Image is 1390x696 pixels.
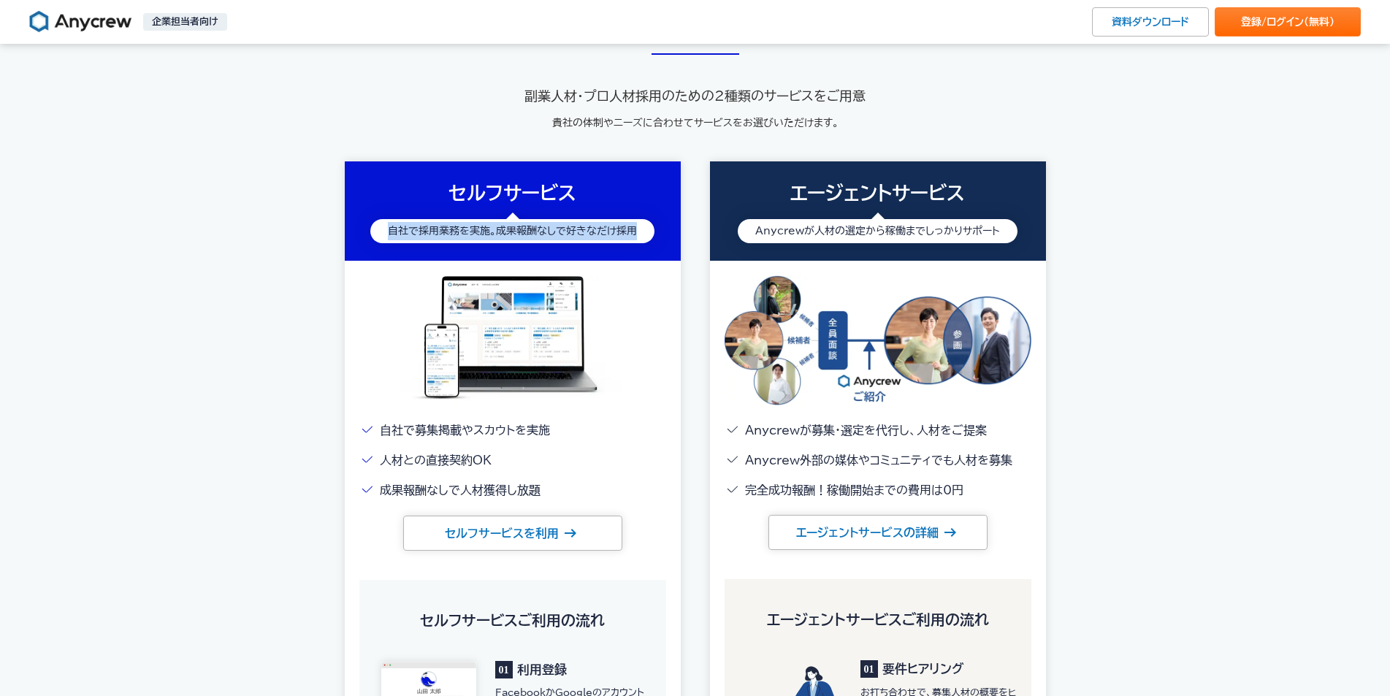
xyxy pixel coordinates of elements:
a: エージェントサービスの詳細 [768,515,988,550]
h5: セルフサービス ご利用の流れ [374,609,652,631]
li: 人材との直接契約OK [359,450,666,471]
span: エニィクルーの に同意する [17,366,245,378]
span: 01 [860,660,878,678]
input: エニィクルーのプライバシーポリシーに同意する* [4,366,13,375]
p: 企業担当者向け [143,13,227,31]
p: 利用登録 [495,660,652,679]
li: Anycrewが募集・選定を代行し、人材をご提案 [725,420,1031,441]
p: 自社で採用業務を実施。成果報酬なしで好きなだけ採用 [388,222,637,240]
li: Anycrew外部の媒体やコミュニティでも人材を募集 [725,450,1031,471]
h3: セルフサービス [354,179,672,207]
a: セルフサービスを利用 [403,516,622,551]
h5: エージェントサービス ご利用の流れ [739,608,1017,630]
span: （無料） [1304,17,1334,27]
img: Anycrew [29,10,131,34]
a: プライバシーポリシー [88,366,191,378]
li: 自社で募集掲載やスカウトを実施 [359,420,666,441]
li: 完全成功報酬！稼働開始までの費用は0円 [725,480,1031,501]
a: 資料ダウンロード [1092,7,1209,37]
p: Anycrewが人材の選定から稼働までしっかりサポート [755,222,1000,240]
h3: エージェントサービス [719,179,1037,207]
span: 01 [495,661,513,678]
p: 要件ヒアリング [860,659,1017,678]
li: 成果報酬なしで人材獲得し放題 [359,480,666,501]
a: 登録/ログイン（無料） [1215,7,1361,37]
